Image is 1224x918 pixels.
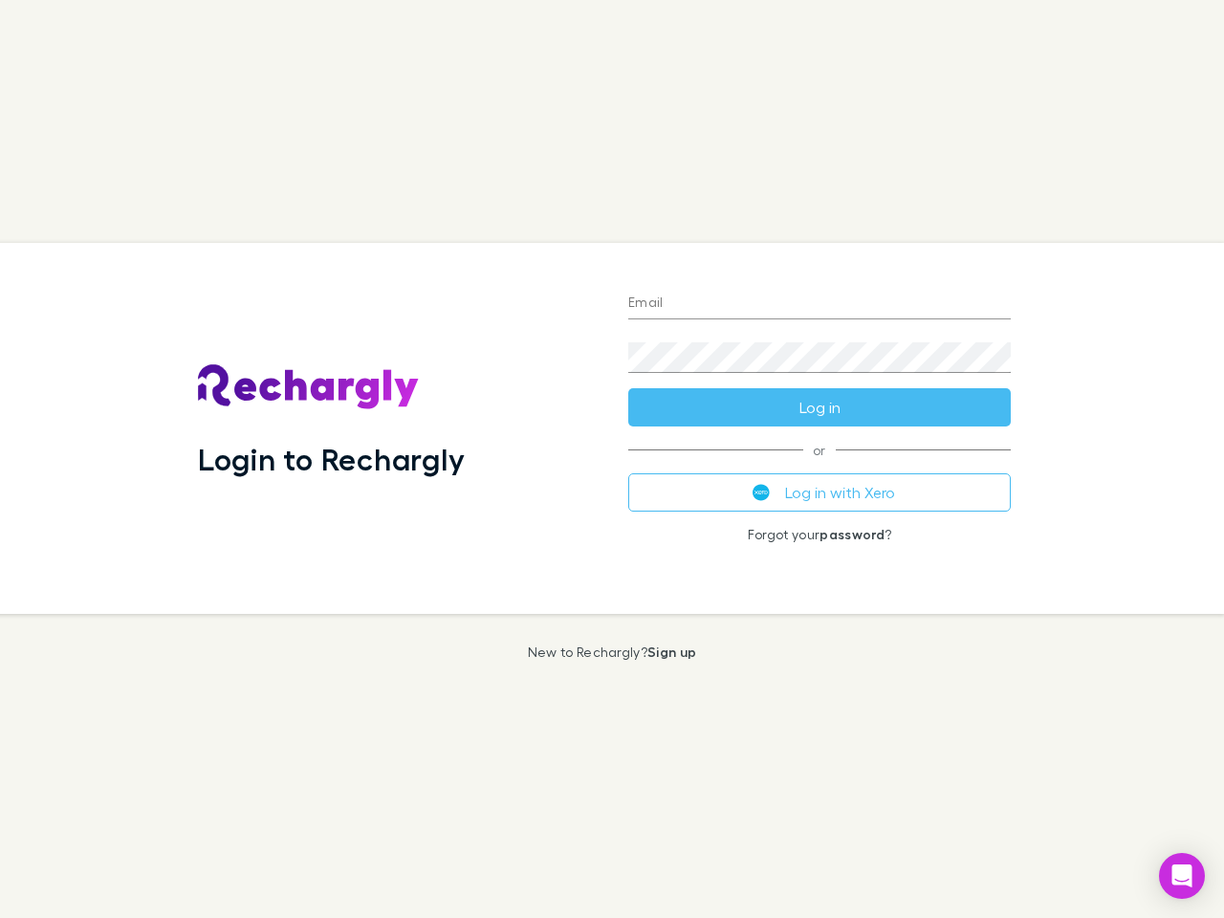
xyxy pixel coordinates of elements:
p: New to Rechargly? [528,645,697,660]
a: Sign up [647,644,696,660]
img: Rechargly's Logo [198,364,420,410]
a: password [820,526,885,542]
img: Xero's logo [753,484,770,501]
button: Log in with Xero [628,473,1011,512]
h1: Login to Rechargly [198,441,465,477]
span: or [628,449,1011,450]
button: Log in [628,388,1011,426]
p: Forgot your ? [628,527,1011,542]
div: Open Intercom Messenger [1159,853,1205,899]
